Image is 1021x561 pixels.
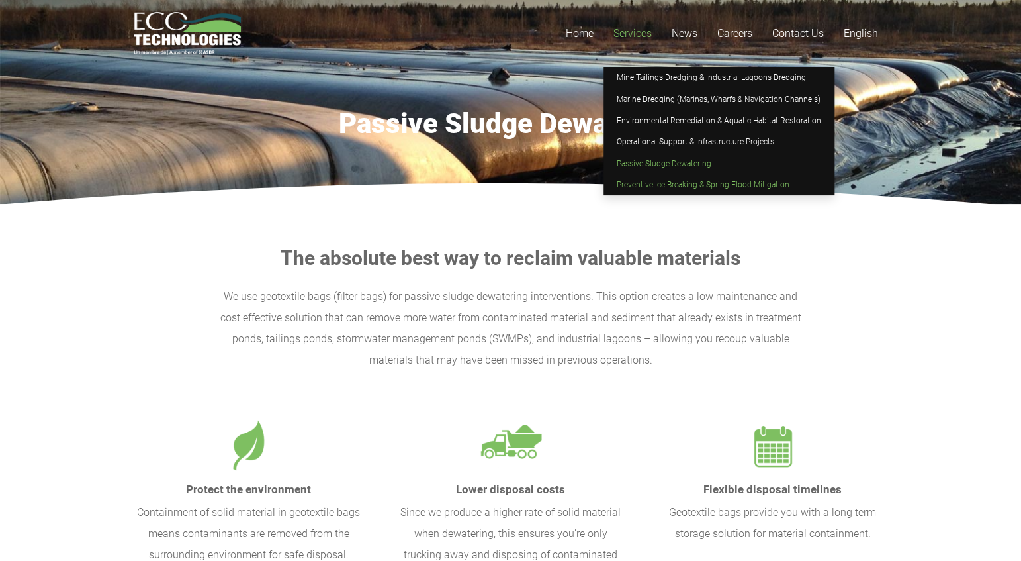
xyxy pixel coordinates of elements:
[617,116,821,125] span: Environmental Remediation & Aquatic Habitat Restoration
[617,180,789,189] span: Preventive Ice Breaking & Spring Flood Mitigation
[772,27,824,40] span: Contact Us
[186,483,311,496] strong: Protect the environment
[281,246,740,270] strong: The absolute best way to reclaim valuable materials
[603,88,834,109] a: Marine Dredging (Marinas, Wharfs & Navigation Channels)
[717,27,752,40] span: Careers
[566,27,594,40] span: Home
[617,159,711,168] span: Passive Sludge Dewatering
[603,67,834,88] a: Mine Tailings Dredging & Industrial Lagoons Dredging
[617,73,806,82] span: Mine Tailings Dredging & Industrial Lagoons Dredging
[844,27,878,40] span: English
[703,483,842,496] strong: Flexible disposal timelines
[603,153,834,174] a: Passive Sludge Dewatering
[617,95,821,104] span: Marine Dredging (Marinas, Wharfs & Navigation Channels)
[617,137,774,146] span: Operational Support & Infrastructure Projects
[134,286,888,371] p: We use geotextile bags (filter bags) for passive sludge dewatering interventions. This option cre...
[613,27,652,40] span: Services
[456,483,565,496] strong: Lower disposal costs
[603,131,834,152] a: Operational Support & Infrastructure Projects
[603,174,834,195] a: Preventive Ice Breaking & Spring Flood Mitigation
[134,107,888,140] h1: Passive Sludge Dewatering
[658,502,888,544] p: Geotextile bags provide you with a long term storage solution for material containment.
[603,110,834,131] a: Environmental Remediation & Aquatic Habitat Restoration
[672,27,697,40] span: News
[134,12,242,55] a: logo_EcoTech_ASDR_RGB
